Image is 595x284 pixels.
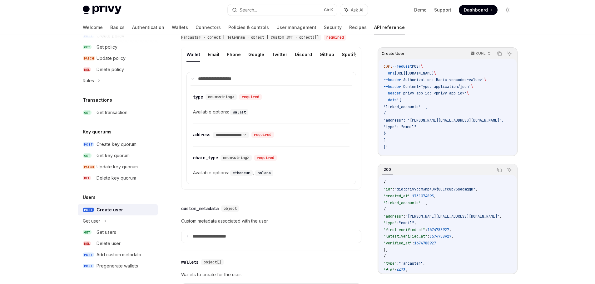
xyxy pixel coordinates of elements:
a: DELDelete key quorum [78,172,158,184]
span: \ [471,84,473,89]
a: PATCHUpdate key quorum [78,161,158,172]
span: '{ [397,98,401,103]
span: Ctrl K [324,7,333,12]
a: POSTAdd custom metadata [78,249,158,260]
span: 'Content-Type: application/json' [401,84,471,89]
div: Create key quorum [97,141,136,148]
a: User management [276,20,316,35]
a: Connectors [196,20,221,35]
h5: Key quorums [83,128,112,136]
span: : [397,261,399,266]
span: } [384,131,386,136]
span: \ [421,64,423,69]
p: Wallets to create for the user. [181,271,361,278]
span: POST [83,264,94,268]
span: "address" [384,214,403,219]
a: DELDelete user [78,238,158,249]
button: Copy the contents from the code block [495,166,503,174]
div: required [254,155,277,161]
span: GET [83,45,92,50]
div: Get transaction [97,109,127,116]
h5: Transactions [83,96,112,104]
span: { [384,180,386,185]
a: GETGet key quorum [78,150,158,161]
button: Ask AI [505,50,513,58]
span: }, [384,248,388,253]
span: 'Authorization: Basic <encoded-value>' [401,77,484,82]
span: --data [384,98,397,103]
span: : [410,194,412,199]
span: { [384,254,386,259]
div: required [324,34,346,41]
span: object [224,206,237,211]
button: Wallet [186,47,200,62]
span: POST [83,142,94,147]
span: DEL [83,67,91,72]
span: --header [384,91,401,96]
button: Toggle dark mode [503,5,513,15]
span: : [392,187,394,192]
img: light logo [83,6,121,14]
a: API reference [374,20,405,35]
a: Welcome [83,20,103,35]
span: "type" [384,261,397,266]
span: : [425,227,427,232]
span: }' [384,145,388,150]
span: POST [83,253,94,257]
span: POST [83,208,94,212]
span: Create User [382,51,404,56]
span: "[PERSON_NAME][EMAIL_ADDRESS][DOMAIN_NAME]" [405,214,499,219]
span: : [ [421,200,427,205]
span: POST [412,64,421,69]
div: Delete key quorum [97,174,136,182]
span: "linked_accounts" [384,200,421,205]
div: Rules [83,77,94,84]
div: address [193,132,211,138]
span: { [384,207,386,212]
span: , [475,187,478,192]
span: curl [384,64,392,69]
div: Get key quorum [97,152,130,159]
div: , [230,169,255,176]
span: , [423,261,425,266]
span: --header [384,84,401,89]
div: Pregenerate wallets [97,262,138,270]
a: Dashboard [459,5,498,15]
button: Ask AI [340,4,368,16]
div: Delete policy [97,66,124,73]
div: chain_type [193,155,218,161]
code: solana [255,170,273,176]
div: Delete user [97,240,121,247]
button: Search...CtrlK [228,4,337,16]
span: 1674788927 [429,234,451,239]
span: \ [434,71,436,76]
a: Wallets [172,20,188,35]
span: --request [392,64,412,69]
div: Available options: [193,108,350,116]
p: Custom metadata associated with the user. [181,217,361,225]
span: ] [384,138,386,143]
span: [URL][DOMAIN_NAME] [394,71,434,76]
div: required [251,132,274,138]
span: GET [83,153,92,158]
a: POSTCreate key quorum [78,139,158,150]
div: custom_metadata [181,205,219,212]
span: enum<string> [223,155,249,160]
a: GETGet policy [78,41,158,53]
span: 1731974895 [412,194,434,199]
span: "did:privy:cm3np4u9j001rc8b73seqmqqk" [394,187,475,192]
span: "latest_verified_at" [384,234,427,239]
button: Twitter [272,47,287,62]
a: PATCHUpdate policy [78,53,158,64]
div: wallets [181,259,199,265]
button: Spotify [342,47,358,62]
span: { [384,111,386,116]
button: cURL [467,48,493,59]
span: : [394,267,397,272]
div: Update policy [97,55,126,62]
span: "address": "[PERSON_NAME][EMAIL_ADDRESS][DOMAIN_NAME]", [384,118,504,123]
button: Email [208,47,219,62]
span: PATCH [83,165,95,169]
span: "linked_accounts": [ [384,104,427,109]
div: Available options: [193,169,350,176]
